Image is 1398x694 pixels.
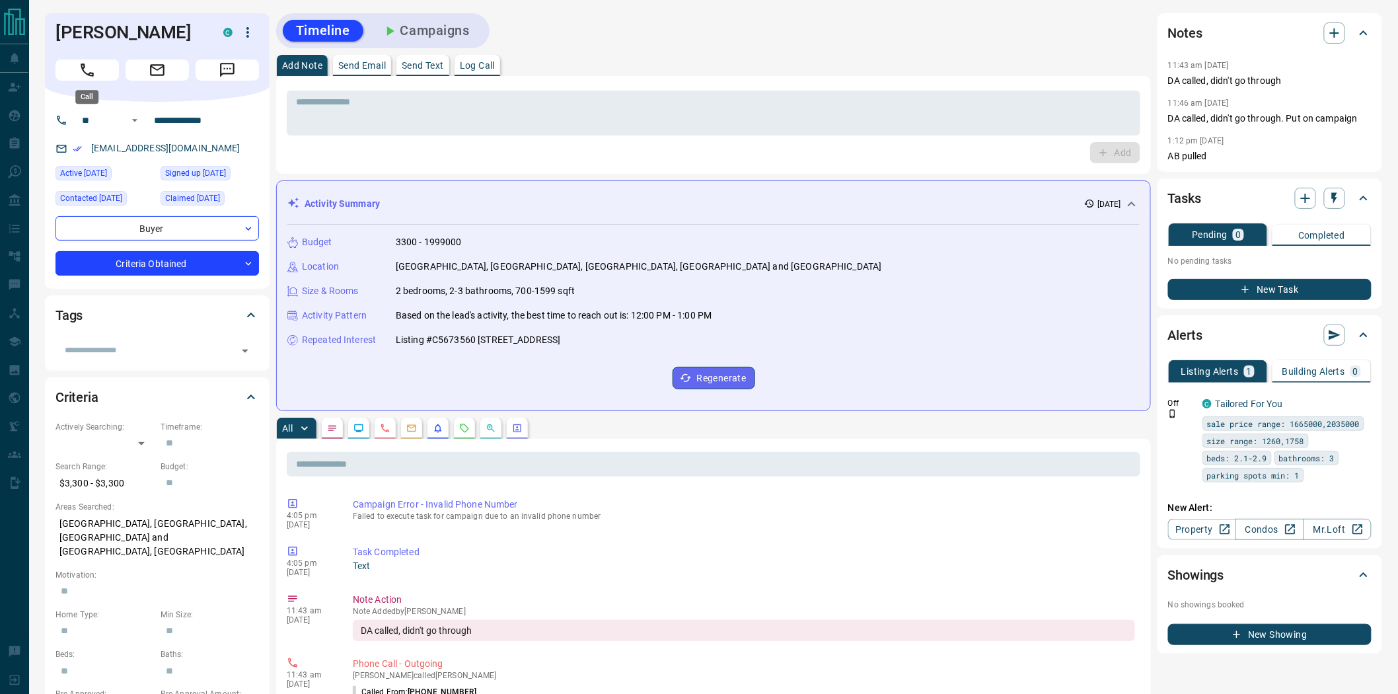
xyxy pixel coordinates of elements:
a: [EMAIL_ADDRESS][DOMAIN_NAME] [91,143,240,153]
span: beds: 2.1-2.9 [1207,451,1267,465]
p: [DATE] [1097,198,1121,210]
svg: Email Verified [73,144,82,153]
h2: Alerts [1168,325,1202,346]
p: 1 [1247,367,1252,376]
p: Budget: [161,461,259,473]
p: No pending tasks [1168,251,1372,271]
p: [GEOGRAPHIC_DATA], [GEOGRAPHIC_DATA], [GEOGRAPHIC_DATA], [GEOGRAPHIC_DATA] and [GEOGRAPHIC_DATA] [396,260,882,274]
div: Showings [1168,559,1372,591]
p: 3300 - 1999000 [396,235,462,249]
span: size range: 1260,1758 [1207,434,1304,447]
button: Timeline [283,20,363,42]
p: Building Alerts [1282,367,1345,376]
span: Contacted [DATE] [60,192,122,205]
p: Log Call [460,61,495,70]
p: Phone Call - Outgoing [353,657,1135,671]
div: Tasks [1168,182,1372,214]
h2: Criteria [55,387,98,408]
p: Location [302,260,339,274]
span: bathrooms: 3 [1279,451,1335,465]
p: [DATE] [287,679,333,689]
p: 11:43 am [287,606,333,615]
p: Activity Summary [305,197,380,211]
p: Based on the lead's activity, the best time to reach out is: 12:00 PM - 1:00 PM [396,309,712,323]
svg: Listing Alerts [433,423,443,434]
p: No showings booked [1168,599,1372,611]
p: $3,300 - $3,300 [55,473,154,494]
p: AB pulled [1168,149,1372,163]
p: Baths: [161,648,259,660]
div: Call [75,90,98,104]
p: 1:12 pm [DATE] [1168,136,1224,145]
svg: Notes [327,423,338,434]
a: Mr.Loft [1304,519,1372,540]
div: condos.ca [1202,399,1212,408]
div: Buyer [55,216,259,241]
svg: Lead Browsing Activity [353,423,364,434]
h1: [PERSON_NAME] [55,22,203,43]
svg: Opportunities [486,423,496,434]
p: Task Completed [353,545,1135,559]
button: Campaigns [369,20,483,42]
div: Activity Summary[DATE] [287,192,1140,216]
a: Tailored For You [1216,399,1283,409]
div: Criteria [55,381,259,413]
p: Beds: [55,648,154,660]
p: Note Added by [PERSON_NAME] [353,607,1135,616]
p: 0 [1235,230,1241,239]
p: 11:43 am [DATE] [1168,61,1229,70]
h2: Tags [55,305,83,326]
svg: Push Notification Only [1168,409,1177,418]
p: Send Email [338,61,386,70]
span: Call [55,59,119,81]
p: Text [353,559,1135,573]
p: 4:05 pm [287,559,333,568]
span: Active [DATE] [60,167,107,180]
h2: Showings [1168,564,1224,586]
p: Send Text [402,61,444,70]
svg: Emails [406,423,417,434]
p: 11:46 am [DATE] [1168,98,1229,108]
div: condos.ca [223,28,233,37]
p: Pending [1192,230,1228,239]
span: Email [126,59,189,81]
div: Sat Aug 16 2025 [55,191,154,210]
span: Claimed [DATE] [165,192,220,205]
p: Repeated Interest [302,333,376,347]
p: Actively Searching: [55,421,154,433]
p: Min Size: [161,609,259,621]
p: All [282,424,293,433]
a: Condos [1235,519,1304,540]
div: Notes [1168,17,1372,49]
p: 0 [1353,367,1358,376]
h2: Notes [1168,22,1202,44]
p: Completed [1298,231,1345,240]
p: Listing #C5673560 [STREET_ADDRESS] [396,333,560,347]
button: New Showing [1168,624,1372,645]
p: Search Range: [55,461,154,473]
p: New Alert: [1168,501,1372,515]
p: Add Note [282,61,322,70]
p: Note Action [353,593,1135,607]
p: Campaign Error - Invalid Phone Number [353,498,1135,512]
p: [DATE] [287,568,333,577]
h2: Tasks [1168,188,1201,209]
div: Criteria Obtained [55,251,259,276]
span: sale price range: 1665000,2035000 [1207,417,1360,430]
div: DA called, didn't go through [353,620,1135,641]
p: [DATE] [287,520,333,529]
p: [DATE] [287,615,333,625]
div: Mon Aug 11 2025 [55,166,154,184]
p: Size & Rooms [302,284,359,298]
a: Property [1168,519,1236,540]
span: Message [196,59,259,81]
p: Activity Pattern [302,309,367,323]
p: 4:05 pm [287,511,333,520]
p: Failed to execute task for campaign due to an invalid phone number [353,512,1135,521]
svg: Agent Actions [512,423,523,434]
p: DA called, didn't go through. Put on campaign [1168,112,1372,126]
svg: Calls [380,423,390,434]
p: Listing Alerts [1181,367,1239,376]
div: Tags [55,299,259,331]
p: 2 bedrooms, 2-3 bathrooms, 700-1599 sqft [396,284,575,298]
